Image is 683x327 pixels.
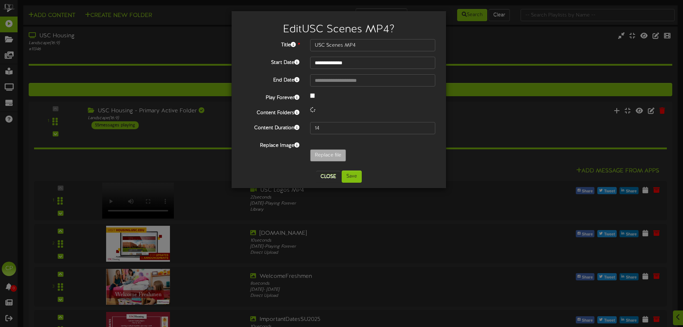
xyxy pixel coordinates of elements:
button: Save [342,170,362,183]
input: Title [310,39,435,51]
label: Content Folders [237,107,305,117]
label: Replace Image [237,140,305,149]
label: Title [237,39,305,49]
h2: Edit USC Scenes MP4 ? [242,24,435,36]
label: Play Forever [237,92,305,102]
label: Content Duration [237,122,305,132]
label: Start Date [237,57,305,66]
button: Close [316,171,340,182]
input: 15 [310,122,435,134]
label: End Date [237,74,305,84]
